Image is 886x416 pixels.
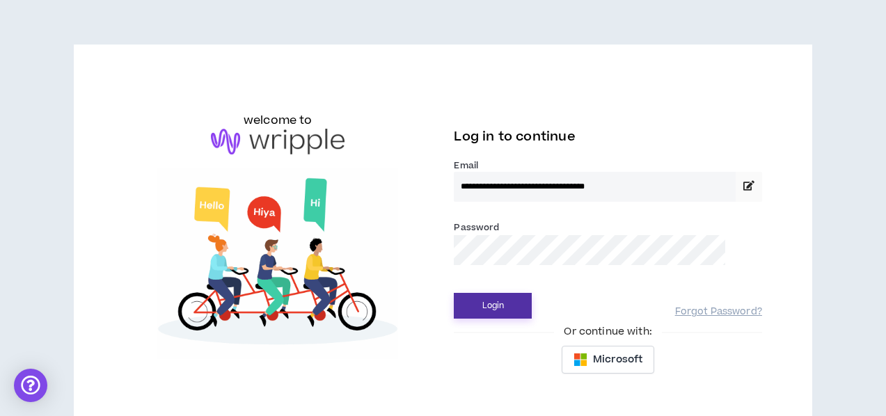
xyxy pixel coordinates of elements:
a: Forgot Password? [675,305,762,319]
label: Password [454,221,499,234]
img: logo-brand.png [211,129,345,155]
img: Welcome to Wripple [124,168,432,359]
label: Email [454,159,761,172]
span: Or continue with: [554,324,661,339]
span: Log in to continue [454,128,575,145]
h6: welcome to [244,112,313,129]
button: Login [454,293,532,319]
div: Open Intercom Messenger [14,369,47,402]
span: Microsoft [593,352,642,367]
button: Microsoft [562,346,654,374]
